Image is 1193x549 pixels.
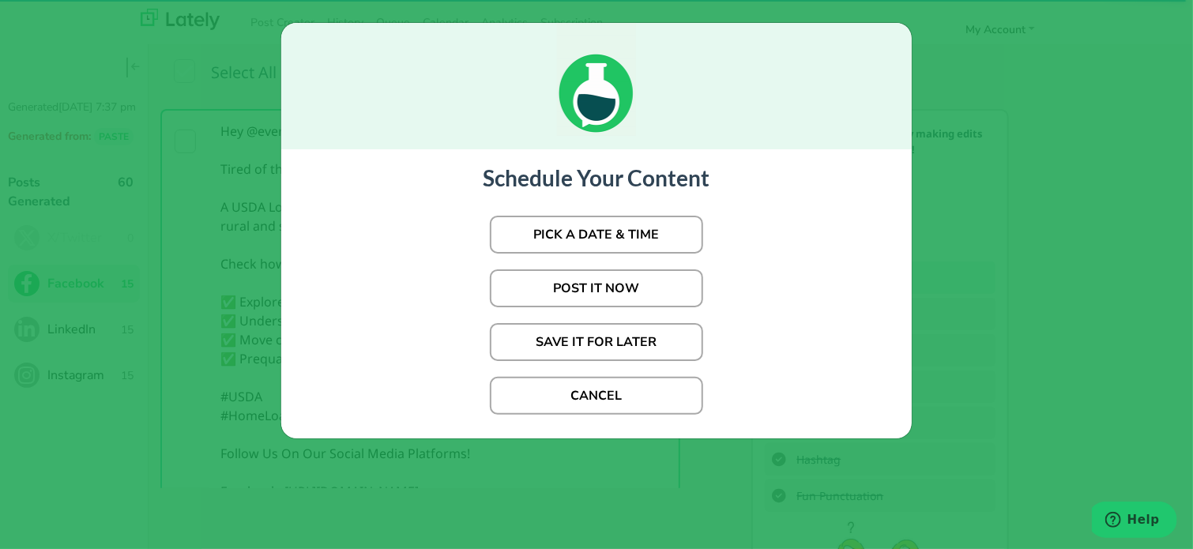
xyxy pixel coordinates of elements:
[1092,502,1177,541] iframe: Opens a widget where you can find more information
[490,216,703,254] button: PICK A DATE & TIME
[297,165,896,192] h3: Schedule Your Content
[557,23,636,136] img: loading_green.c7b22621.gif
[490,323,703,361] button: SAVE IT FOR LATER
[490,269,703,307] button: POST IT NOW
[490,377,703,415] button: CANCEL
